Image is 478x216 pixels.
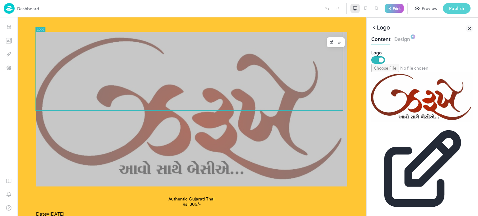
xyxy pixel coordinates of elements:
[371,34,391,43] button: Content
[371,23,390,34] div: Logo
[318,21,326,29] button: Design
[394,34,410,43] button: Design
[422,5,437,12] div: Preview
[17,5,39,12] p: Dashboard
[411,3,441,14] button: Preview
[449,5,464,12] div: Publish
[371,72,473,122] img: 1756573174861w6lrpwxjax.jpeg%3Ft%3D1756573112513
[443,3,471,14] button: Publish
[393,7,401,10] p: Print
[19,179,330,190] h1: Authentic Gujarati Thali Rs=369/-
[321,3,332,14] label: Undo (Ctrl + Z)
[332,3,343,14] label: Redo (Ctrl + Y)
[19,15,330,169] img: 1756573174861w6lrpwxjax.jpeg%3Ft%3D1756573112513
[4,3,15,14] img: logo-86c26b7e.jpg
[19,10,27,14] div: Logo
[371,49,385,56] p: Logo
[310,21,318,29] button: Edit
[19,193,47,206] span: Date=[DATE] LUNCH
